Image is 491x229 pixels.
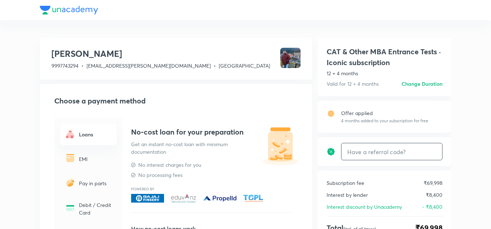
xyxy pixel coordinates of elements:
[54,96,301,106] h2: Choose a payment method
[79,201,112,216] p: Debit / Credit Card
[341,143,442,160] input: Have a referral code?
[424,179,442,187] p: ₹69,998
[426,191,442,199] p: ₹8,400
[170,194,197,203] img: Eduvanz
[280,48,301,68] img: Avatar
[341,109,428,117] p: Offer applied
[81,62,84,69] span: •
[327,179,364,187] p: Subscription fee
[327,69,442,77] p: 12 + 4 months
[79,131,112,138] h6: Loans
[341,118,428,124] p: 4 months added to your subscription for free
[131,194,164,203] img: Bajaj Finserv
[138,161,201,169] p: No interest charges for you
[402,80,442,88] h6: Change Duration
[79,155,112,163] p: EMI
[138,171,182,179] p: No processing fees
[327,147,335,156] img: discount
[131,187,292,191] p: Powered by
[64,202,76,214] img: -
[79,179,112,187] p: Pay in parts
[64,152,76,164] img: -
[203,194,237,203] img: Propelled
[327,109,335,118] img: offer
[64,177,76,188] img: -
[422,203,442,211] p: - ₹8,400
[51,48,270,59] h3: [PERSON_NAME]
[327,80,379,88] p: Valid for 12 + 4 months
[131,127,292,137] h4: No-cost loan for your preparation
[327,203,402,211] p: Interest discount by Unacademy
[327,46,442,68] h1: CAT & Other MBA Entrance Tests · Iconic subscription
[87,62,211,69] span: [EMAIL_ADDRESS][PERSON_NAME][DOMAIN_NAME]
[64,128,76,140] img: -
[219,62,270,69] span: [GEOGRAPHIC_DATA]
[131,140,258,156] p: Get an instant no-cost loan with minimum documentation
[243,194,264,203] img: TCPL
[214,62,216,69] span: •
[51,62,79,69] span: 9997743294
[327,191,368,199] p: Interest by lender
[261,127,301,166] img: jar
